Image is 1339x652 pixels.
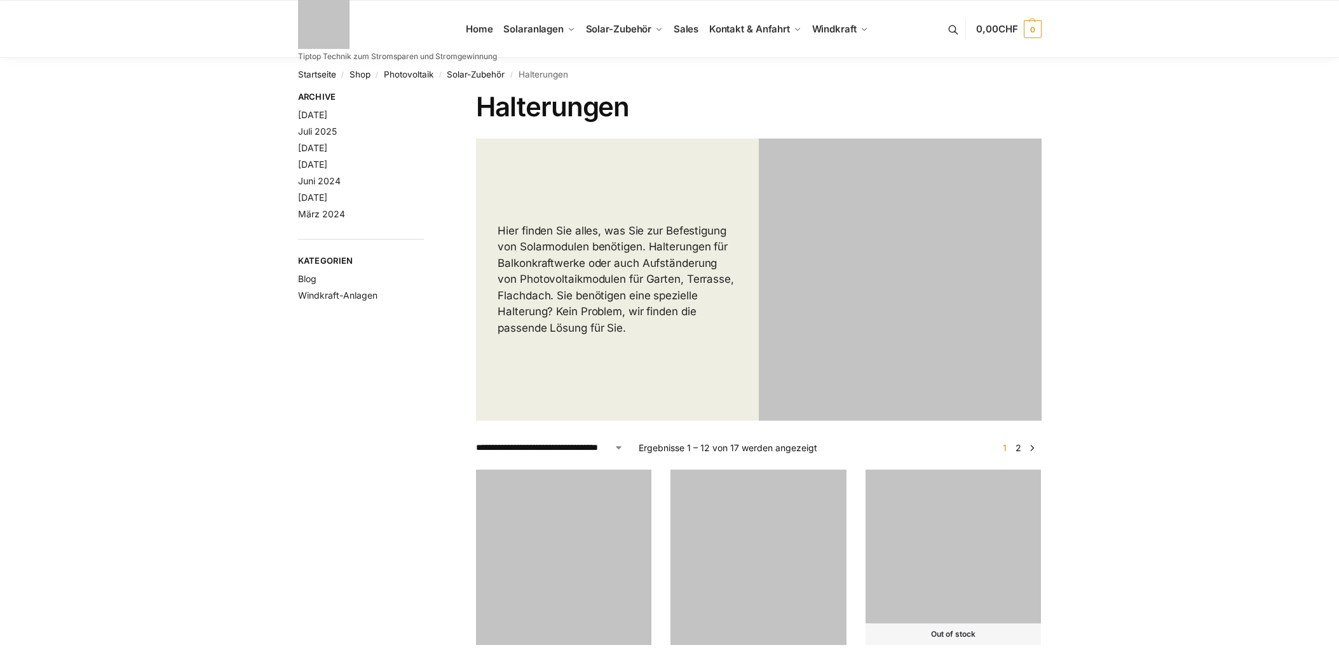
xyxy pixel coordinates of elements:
nav: Produkt-Seitennummerierung [995,441,1041,454]
a: Juni 2024 [298,175,341,186]
a: [DATE] [298,142,327,153]
span: 0 [1024,20,1042,38]
span: 0,00 [976,23,1017,35]
p: Hier finden Sie alles, was Sie zur Befestigung von Solarmodulen benötigen. Halterungen für Balkon... [498,223,737,337]
img: Balkonhaken für runde Handläufe [476,470,651,645]
a: Startseite [298,69,336,79]
span: / [433,70,447,80]
span: / [370,70,384,80]
a: Sales [668,1,703,58]
a: Solar-Zubehör [580,1,668,58]
a: Blog [298,273,316,284]
a: Windkraft [806,1,873,58]
a: Out of stockGelenkhalterung Solarmodul [866,470,1041,645]
span: / [505,70,518,80]
span: Archive [298,91,425,104]
a: → [1027,441,1037,454]
a: März 2024 [298,208,345,219]
a: [DATE] [298,109,327,120]
a: Solaranlagen [498,1,580,58]
span: / [336,70,350,80]
span: Windkraft [812,23,857,35]
select: Shop-Reihenfolge [476,441,623,454]
a: Juli 2025 [298,126,337,137]
span: Kategorien [298,255,425,268]
img: Balkonhaken für Solarmodule - Eckig [670,470,846,645]
a: Windkraft-Anlagen [298,290,377,301]
img: Halterungen [759,139,1042,421]
span: Seite 1 [1000,442,1010,453]
h1: Halterungen [476,91,1041,123]
a: [DATE] [298,159,327,170]
span: Sales [674,23,699,35]
a: Seite 2 [1012,442,1024,453]
a: 0,00CHF 0 [976,10,1041,48]
nav: Breadcrumb [298,58,1042,91]
p: Tiptop Technik zum Stromsparen und Stromgewinnung [298,53,497,60]
a: Shop [350,69,370,79]
a: Kontakt & Anfahrt [703,1,806,58]
span: Solar-Zubehör [586,23,652,35]
a: Solar-Zubehör [447,69,505,79]
p: Ergebnisse 1 – 12 von 17 werden angezeigt [639,441,817,454]
span: Solaranlagen [503,23,564,35]
button: Close filters [424,92,432,105]
span: Kontakt & Anfahrt [709,23,790,35]
span: CHF [998,23,1018,35]
img: Gelenkhalterung Solarmodul [866,470,1041,645]
a: Photovoltaik [384,69,433,79]
a: [DATE] [298,192,327,203]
